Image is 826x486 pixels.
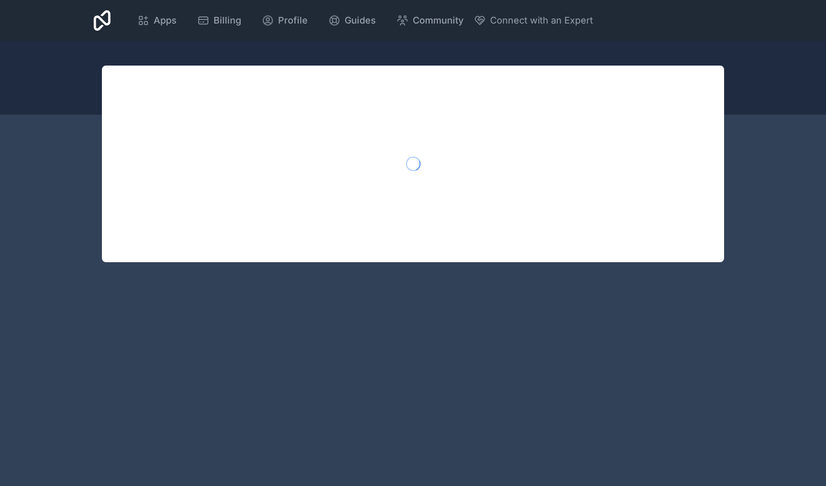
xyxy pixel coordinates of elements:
span: Guides [345,13,376,28]
span: Connect with an Expert [490,13,593,28]
a: Profile [253,9,316,32]
span: Apps [154,13,177,28]
span: Profile [278,13,308,28]
a: Guides [320,9,384,32]
span: Billing [214,13,241,28]
a: Apps [129,9,185,32]
span: Community [413,13,463,28]
button: Connect with an Expert [474,13,593,28]
a: Community [388,9,472,32]
a: Billing [189,9,249,32]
